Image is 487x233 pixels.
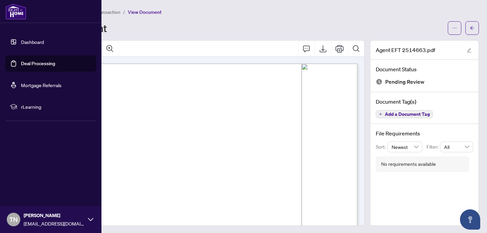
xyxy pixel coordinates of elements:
[470,26,474,30] span: arrow-left
[21,103,91,110] span: rLearning
[444,142,469,152] span: All
[21,82,62,88] a: Mortgage Referrals
[376,98,473,106] h4: Document Tag(s)
[376,143,388,151] p: Sort:
[376,129,473,137] h4: File Requirements
[426,143,440,151] p: Filter:
[452,26,457,30] span: ellipsis
[21,39,44,45] a: Dashboard
[376,110,433,118] button: Add a Document Tag
[21,60,55,67] a: Deal Processing
[123,8,125,16] li: /
[385,77,424,86] span: Pending Review
[24,212,85,219] span: [PERSON_NAME]
[24,220,85,227] span: [EMAIL_ADDRESS][DOMAIN_NAME]
[128,9,162,15] span: View Document
[467,48,471,53] span: edit
[84,9,120,15] span: View Transaction
[376,65,473,73] h4: Document Status
[460,209,480,230] button: Open asap
[379,112,382,116] span: plus
[392,142,419,152] span: Newest
[385,112,430,116] span: Add a Document Tag
[376,46,435,54] span: Agent EFT 2514663.pdf
[5,3,26,20] img: logo
[381,160,436,168] div: No requirements available
[9,215,18,224] span: TN
[376,78,382,85] img: Document Status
